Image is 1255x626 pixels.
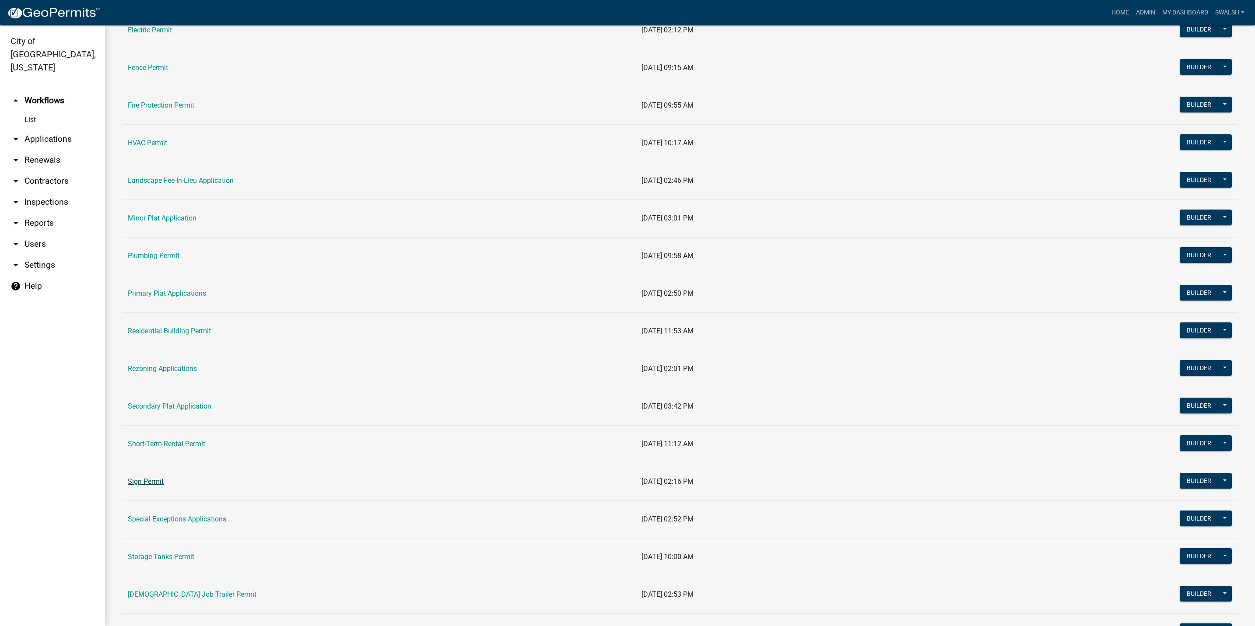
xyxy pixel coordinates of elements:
[1180,59,1218,75] button: Builder
[1108,4,1132,21] a: Home
[11,134,21,144] i: arrow_drop_down
[642,252,694,260] span: [DATE] 09:58 AM
[642,590,694,598] span: [DATE] 02:53 PM
[11,239,21,249] i: arrow_drop_down
[11,197,21,207] i: arrow_drop_down
[128,590,256,598] a: [DEMOGRAPHIC_DATA] Job Trailer Permit
[128,515,226,523] a: Special Exceptions Applications
[642,327,694,335] span: [DATE] 11:53 AM
[128,402,211,410] a: Secondary Plat Application
[11,95,21,106] i: arrow_drop_up
[642,515,694,523] span: [DATE] 02:52 PM
[1159,4,1212,21] a: My Dashboard
[1180,586,1218,602] button: Builder
[1132,4,1159,21] a: Admin
[128,289,206,297] a: Primary Plat Applications
[128,327,211,335] a: Residential Building Permit
[128,252,179,260] a: Plumbing Permit
[642,63,694,72] span: [DATE] 09:15 AM
[642,477,694,486] span: [DATE] 02:16 PM
[128,139,167,147] a: HVAC Permit
[642,402,694,410] span: [DATE] 03:42 PM
[11,260,21,270] i: arrow_drop_down
[642,289,694,297] span: [DATE] 02:50 PM
[1180,398,1218,413] button: Builder
[642,364,694,373] span: [DATE] 02:01 PM
[128,553,194,561] a: Storage Tanks Permit
[1180,172,1218,188] button: Builder
[1180,285,1218,301] button: Builder
[11,218,21,228] i: arrow_drop_down
[11,176,21,186] i: arrow_drop_down
[642,26,694,34] span: [DATE] 02:12 PM
[642,553,694,561] span: [DATE] 10:00 AM
[1180,360,1218,376] button: Builder
[1180,473,1218,489] button: Builder
[642,440,694,448] span: [DATE] 11:12 AM
[1180,322,1218,338] button: Builder
[1180,21,1218,37] button: Builder
[1212,4,1248,21] a: swalsh
[128,477,164,486] a: Sign Permit
[1180,247,1218,263] button: Builder
[128,101,194,109] a: Fire Protection Permit
[642,214,694,222] span: [DATE] 03:01 PM
[128,63,168,72] a: Fence Permit
[642,139,694,147] span: [DATE] 10:17 AM
[128,214,196,222] a: Minor Plat Application
[1180,511,1218,526] button: Builder
[128,26,172,34] a: Electric Permit
[642,101,694,109] span: [DATE] 09:55 AM
[128,176,234,185] a: Landscape Fee-In-Lieu Application
[642,176,694,185] span: [DATE] 02:46 PM
[11,155,21,165] i: arrow_drop_down
[128,364,197,373] a: Rezoning Applications
[11,281,21,291] i: help
[1180,210,1218,225] button: Builder
[1180,435,1218,451] button: Builder
[1180,548,1218,564] button: Builder
[1180,97,1218,112] button: Builder
[1180,134,1218,150] button: Builder
[128,440,205,448] a: Short-Term Rental Permit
